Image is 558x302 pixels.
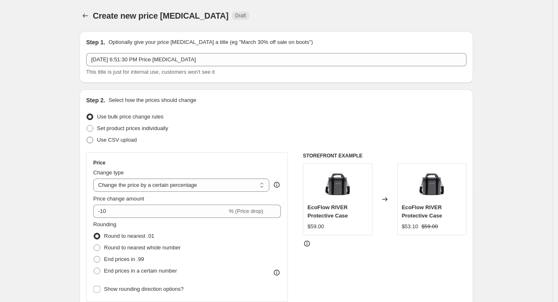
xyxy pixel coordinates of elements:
img: ecoflow-river-protective-case-accessory-28208267624521_80x.jpg [321,168,354,201]
span: End prices in .99 [104,256,144,262]
span: Price change amount [93,196,144,202]
div: $59.00 [307,222,324,231]
strike: $59.00 [421,222,438,231]
h2: Step 2. [86,96,105,104]
span: End prices in a certain number [104,268,177,274]
div: $53.10 [402,222,418,231]
input: 30% off holiday sale [86,53,466,66]
span: Set product prices individually [97,125,168,131]
span: Use bulk price change rules [97,114,163,120]
span: Round to nearest .01 [104,233,154,239]
span: Create new price [MEDICAL_DATA] [93,11,229,20]
p: Select how the prices should change [109,96,196,104]
h6: STOREFRONT EXAMPLE [303,152,466,159]
span: Show rounding direction options? [104,286,184,292]
div: help [273,181,281,189]
span: Use CSV upload [97,137,137,143]
span: EcoFlow RIVER Protective Case [307,204,348,219]
h3: Price [93,159,105,166]
img: ecoflow-river-protective-case-accessory-28208267624521_80x.jpg [415,168,448,201]
button: Price change jobs [80,10,91,22]
span: EcoFlow RIVER Protective Case [402,204,442,219]
h2: Step 1. [86,38,105,46]
p: Optionally give your price [MEDICAL_DATA] a title (eg "March 30% off sale on boots") [109,38,313,46]
span: % (Price drop) [229,208,263,214]
span: Rounding [93,221,116,227]
input: -15 [93,205,227,218]
span: This title is just for internal use, customers won't see it [86,69,215,75]
span: Draft [235,12,246,19]
span: Round to nearest whole number [104,244,181,251]
span: Change type [93,169,124,176]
